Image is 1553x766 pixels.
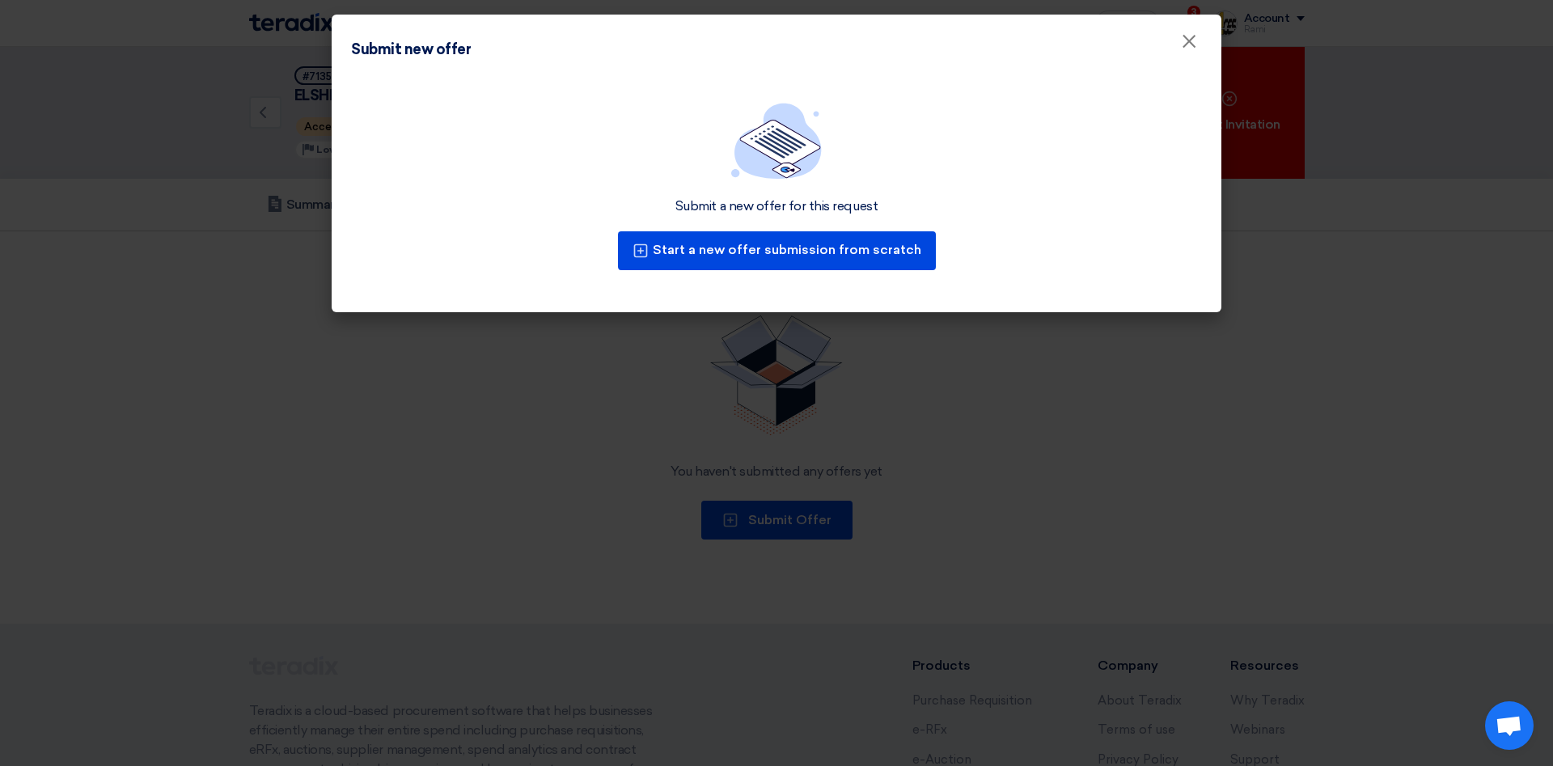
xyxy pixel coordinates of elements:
[731,103,822,179] img: empty_state_list.svg
[351,39,471,61] div: Submit new offer
[1181,29,1197,61] span: ×
[618,231,936,270] button: Start a new offer submission from scratch
[1168,26,1210,58] button: Close
[1485,701,1534,750] div: Open chat
[675,198,878,215] div: Submit a new offer for this request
